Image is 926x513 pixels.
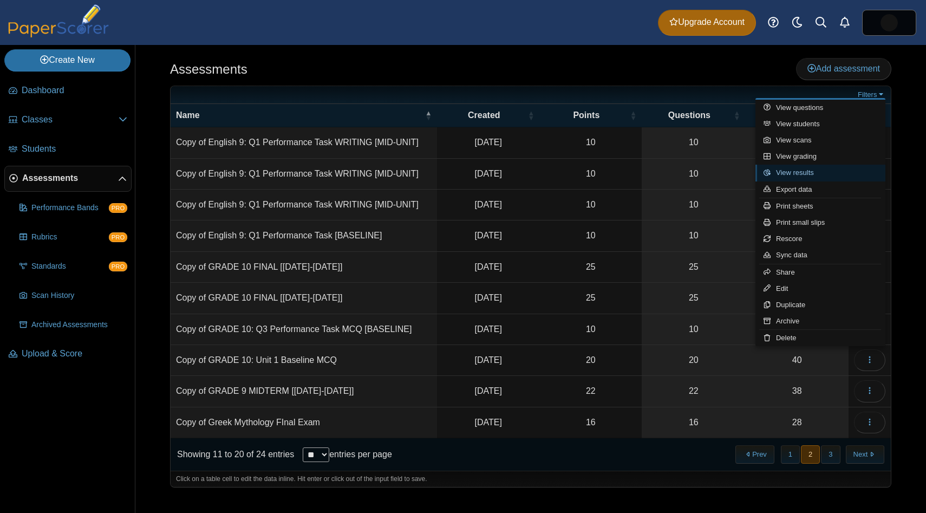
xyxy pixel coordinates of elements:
[801,445,820,463] button: 2
[755,132,885,148] a: View scans
[425,110,432,121] span: Name : Activate to invert sorting
[881,14,898,31] img: ps.JHhghvqd6R7LWXju
[540,283,642,314] td: 25
[755,181,885,198] a: Export data
[746,407,849,438] a: 28
[15,195,132,221] a: Performance Bands PRO
[22,172,118,184] span: Assessments
[746,220,849,251] a: 39
[642,252,745,282] a: 25
[746,345,849,375] a: 40
[475,138,502,147] time: Oct 3, 2024 at 10:01 AM
[171,190,437,220] td: Copy of English 9: Q1 Performance Task WRITING [MID-UNIT]
[755,297,885,313] a: Duplicate
[734,110,740,121] span: Questions : Activate to sort
[642,345,745,375] a: 20
[755,165,885,181] a: View results
[751,109,834,121] span: Students
[746,190,849,220] a: 0
[642,220,745,251] a: 10
[796,58,891,80] a: Add assessment
[755,198,885,215] a: Print sheets
[4,107,132,133] a: Classes
[540,407,642,438] td: 16
[171,127,437,158] td: Copy of English 9: Q1 Performance Task WRITING [MID-UNIT]
[669,16,745,28] span: Upgrade Account
[846,445,884,463] button: Next
[755,264,885,281] a: Share
[746,252,849,282] a: 0
[862,10,916,36] a: ps.JHhghvqd6R7LWXju
[475,293,502,302] time: Jun 13, 2025 at 8:58 AM
[31,320,127,330] span: Archived Assessments
[540,127,642,158] td: 10
[821,445,840,463] button: 3
[4,49,131,71] a: Create New
[475,169,502,178] time: Oct 3, 2024 at 10:03 AM
[642,159,745,189] a: 10
[642,127,745,158] a: 10
[171,407,437,438] td: Copy of Greek Mythology FInal Exam
[31,261,109,272] span: Standards
[807,64,880,73] span: Add assessment
[881,14,898,31] span: Joseph Freer
[31,203,109,213] span: Performance Bands
[755,231,885,247] a: Rescore
[15,312,132,338] a: Archived Assessments
[109,203,127,213] span: PRO
[22,114,119,126] span: Classes
[442,109,526,121] span: Created
[171,376,437,407] td: Copy of GRADE 9 MIDTERM [[DATE]-[DATE]]
[171,159,437,190] td: Copy of English 9: Q1 Performance Task WRITING [MID-UNIT]
[4,166,132,192] a: Assessments
[746,127,849,158] a: 0
[540,345,642,376] td: 20
[755,215,885,231] a: Print small slips
[15,283,132,309] a: Scan History
[755,116,885,132] a: View students
[475,231,502,240] time: Sep 3, 2024 at 1:29 PM
[171,220,437,251] td: Copy of English 9: Q1 Performance Task [BASELINE]
[746,376,849,406] a: 38
[755,313,885,329] a: Archive
[528,110,534,121] span: Created : Activate to sort
[475,324,502,334] time: Jan 28, 2025 at 12:16 PM
[475,418,502,427] time: Jun 10, 2025 at 12:57 PM
[170,60,247,79] h1: Assessments
[171,438,294,471] div: Showing 11 to 20 of 24 entries
[642,314,745,345] a: 10
[475,355,502,365] time: Sep 2, 2025 at 10:52 AM
[755,100,885,116] a: View questions
[735,445,774,463] button: Previous
[475,386,502,395] time: Jan 16, 2025 at 2:24 PM
[545,109,628,121] span: Points
[642,283,745,313] a: 25
[781,445,800,463] button: 1
[630,110,636,121] span: Points : Activate to sort
[31,290,127,301] span: Scan History
[4,78,132,104] a: Dashboard
[746,283,849,313] a: 0
[176,109,423,121] span: Name
[31,232,109,243] span: Rubrics
[171,345,437,376] td: Copy of GRADE 10: Unit 1 Baseline MCQ
[4,137,132,163] a: Students
[540,252,642,283] td: 25
[734,445,884,463] nav: pagination
[540,159,642,190] td: 10
[647,109,731,121] span: Questions
[15,224,132,250] a: Rubrics PRO
[642,376,745,406] a: 22
[15,254,132,280] a: Standards PRO
[755,330,885,346] a: Delete
[475,200,502,209] time: Oct 1, 2024 at 1:31 PM
[109,262,127,271] span: PRO
[540,190,642,220] td: 10
[755,247,885,263] a: Sync data
[658,10,756,36] a: Upgrade Account
[171,314,437,345] td: Copy of GRADE 10: Q3 Performance Task MCQ [BASELINE]
[540,314,642,345] td: 10
[642,190,745,220] a: 10
[475,262,502,271] time: Jun 12, 2025 at 7:16 AM
[540,376,642,407] td: 22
